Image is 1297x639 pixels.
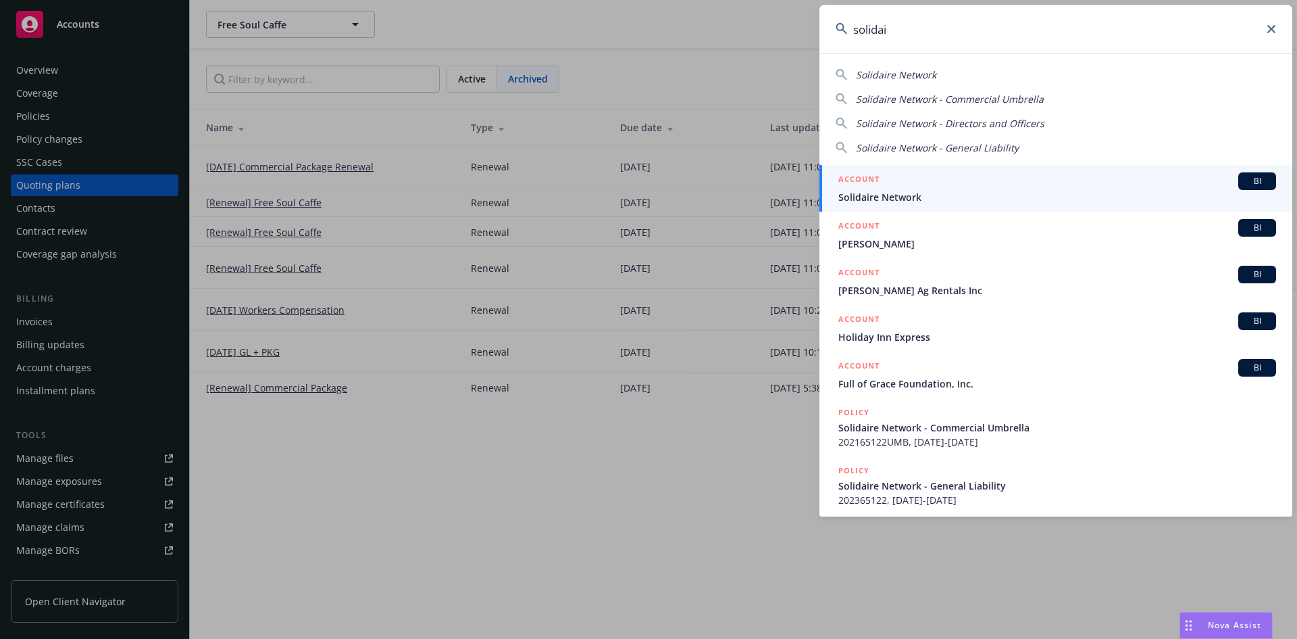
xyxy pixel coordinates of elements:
h5: POLICY [838,406,869,419]
span: Solidaire Network [856,68,936,81]
span: 202165122UMB, [DATE]-[DATE] [838,435,1276,449]
a: ACCOUNTBIHoliday Inn Express [819,305,1292,352]
h5: ACCOUNT [838,219,880,235]
button: Nova Assist [1179,612,1273,639]
div: Drag to move [1180,613,1197,638]
h5: ACCOUNT [838,266,880,282]
h5: ACCOUNT [838,312,880,329]
h5: ACCOUNT [838,172,880,189]
span: [PERSON_NAME] [838,237,1276,251]
a: ACCOUNTBI[PERSON_NAME] [819,212,1292,258]
span: Solidaire Network - Directors and Officers [856,117,1044,130]
span: BI [1244,222,1271,234]
span: Nova Assist [1208,619,1261,631]
span: Solidaire Network - Commercial Umbrella [838,421,1276,435]
a: ACCOUNTBI[PERSON_NAME] Ag Rentals Inc [819,258,1292,305]
span: 202365122, [DATE]-[DATE] [838,493,1276,507]
input: Search... [819,5,1292,53]
h5: ACCOUNT [838,359,880,375]
span: [PERSON_NAME] Ag Rentals Inc [838,283,1276,298]
h5: POLICY [838,464,869,477]
span: BI [1244,268,1271,281]
span: Solidaire Network - Commercial Umbrella [856,93,1044,105]
span: Holiday Inn Express [838,330,1276,344]
span: Full of Grace Foundation, Inc. [838,377,1276,391]
span: BI [1244,362,1271,374]
a: POLICYSolidaire Network - General Liability202365122, [DATE]-[DATE] [819,456,1292,515]
span: Solidaire Network - General Liability [838,479,1276,493]
span: Solidaire Network - General Liability [856,141,1019,154]
span: BI [1244,315,1271,327]
span: Solidaire Network [838,190,1276,204]
a: ACCOUNTBISolidaire Network [819,165,1292,212]
span: BI [1244,175,1271,187]
a: POLICYSolidaire Network - Commercial Umbrella202165122UMB, [DATE]-[DATE] [819,398,1292,456]
a: ACCOUNTBIFull of Grace Foundation, Inc. [819,352,1292,398]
